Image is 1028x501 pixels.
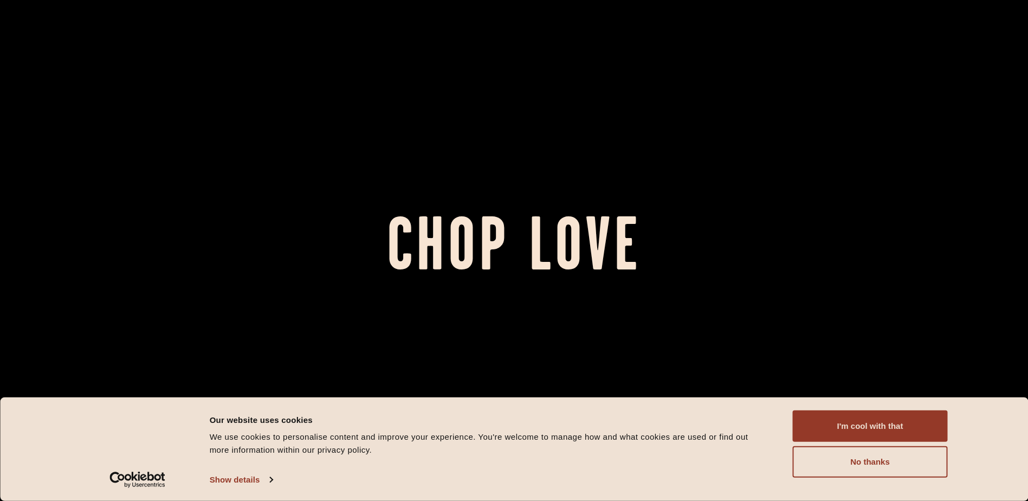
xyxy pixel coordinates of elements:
[793,446,948,478] button: No thanks
[210,472,273,488] a: Show details
[90,472,185,488] a: Usercentrics Cookiebot - opens in a new window
[793,410,948,442] button: I'm cool with that
[210,413,768,426] div: Our website uses cookies
[210,431,768,457] div: We use cookies to personalise content and improve your experience. You're welcome to manage how a...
